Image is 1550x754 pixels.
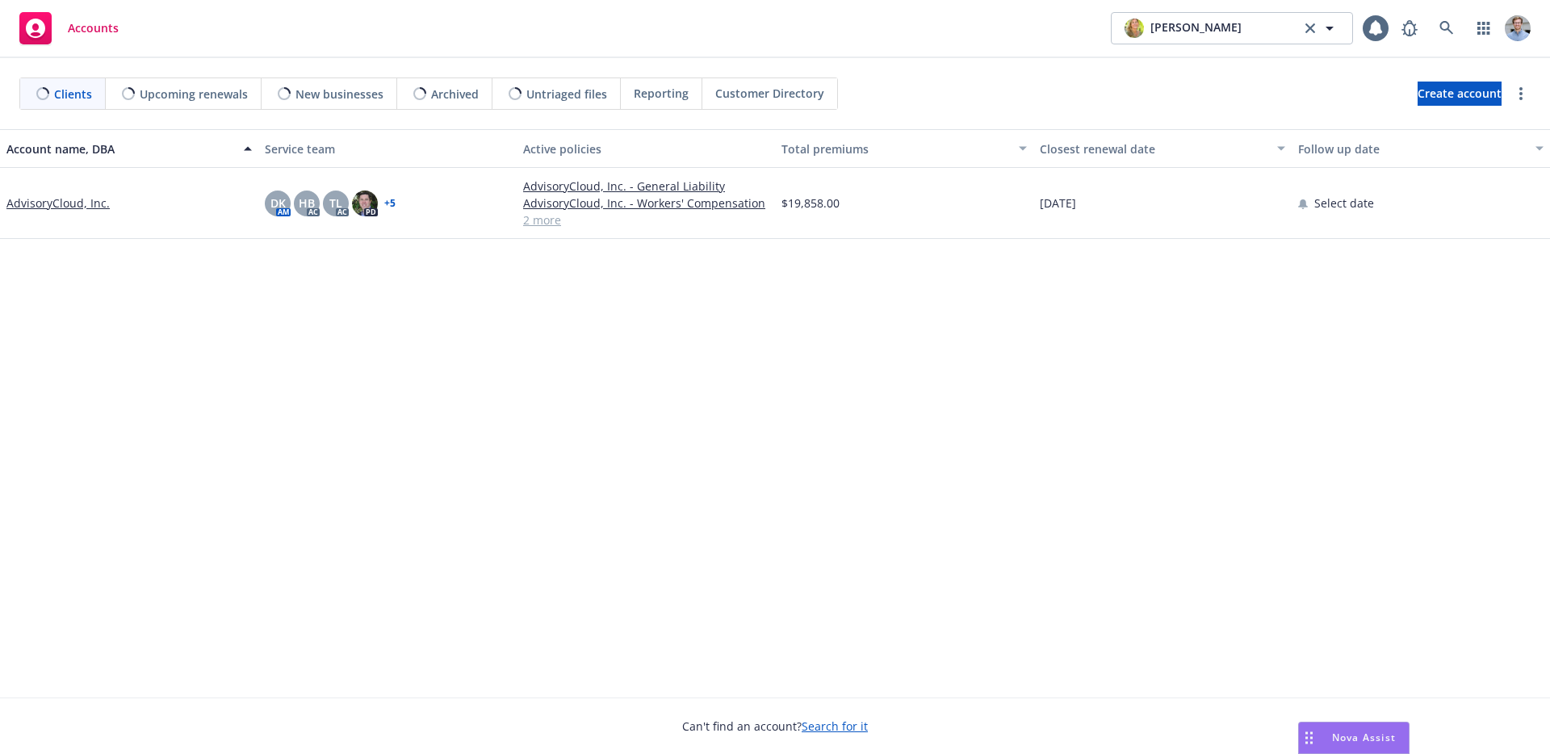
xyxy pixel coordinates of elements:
a: more [1511,84,1531,103]
span: Create account [1418,78,1502,109]
span: Accounts [68,22,119,35]
button: Nova Assist [1298,722,1410,754]
a: Report a Bug [1393,12,1426,44]
div: Total premiums [781,140,1009,157]
div: Service team [265,140,510,157]
a: + 5 [384,199,396,208]
div: Active policies [523,140,769,157]
span: [PERSON_NAME] [1150,19,1242,38]
span: Nova Assist [1332,731,1396,744]
a: Create account [1418,82,1502,106]
a: Search for it [802,718,868,734]
button: photo[PERSON_NAME]clear selection [1111,12,1353,44]
img: photo [1125,19,1144,38]
img: photo [352,191,378,216]
a: Switch app [1468,12,1500,44]
button: Active policies [517,129,775,168]
div: Follow up date [1298,140,1526,157]
span: HB [299,195,315,212]
img: photo [1505,15,1531,41]
span: Select date [1314,195,1374,212]
a: AdvisoryCloud, Inc. - Workers' Compensation [523,195,769,212]
a: Search [1431,12,1463,44]
button: Closest renewal date [1033,129,1292,168]
a: clear selection [1301,19,1320,38]
span: Customer Directory [715,85,824,102]
span: [DATE] [1040,195,1076,212]
span: New businesses [295,86,383,103]
button: Follow up date [1292,129,1550,168]
button: Service team [258,129,517,168]
span: TL [329,195,342,212]
span: Reporting [634,85,689,102]
a: AdvisoryCloud, Inc. [6,195,110,212]
a: 2 more [523,212,769,228]
span: Archived [431,86,479,103]
span: $19,858.00 [781,195,840,212]
span: DK [270,195,286,212]
a: AdvisoryCloud, Inc. - General Liability [523,178,769,195]
a: Accounts [13,6,125,51]
span: Untriaged files [526,86,607,103]
span: Upcoming renewals [140,86,248,103]
button: Total premiums [775,129,1033,168]
span: Can't find an account? [682,718,868,735]
div: Closest renewal date [1040,140,1267,157]
div: Drag to move [1299,723,1319,753]
span: Clients [54,86,92,103]
div: Account name, DBA [6,140,234,157]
